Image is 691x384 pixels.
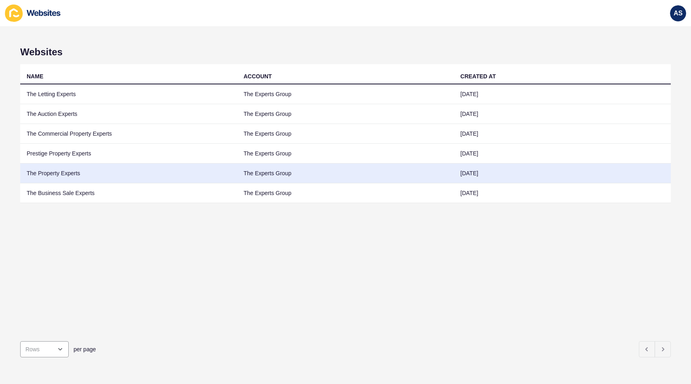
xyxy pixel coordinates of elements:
td: The Commercial Property Experts [20,124,237,144]
td: Prestige Property Experts [20,144,237,164]
td: The Experts Group [237,84,454,104]
td: [DATE] [454,124,671,144]
span: per page [74,345,96,353]
td: [DATE] [454,183,671,203]
td: The Experts Group [237,104,454,124]
td: The Experts Group [237,124,454,144]
td: The Experts Group [237,183,454,203]
td: [DATE] [454,84,671,104]
td: [DATE] [454,164,671,183]
td: The Business Sale Experts [20,183,237,203]
td: [DATE] [454,144,671,164]
td: The Experts Group [237,144,454,164]
td: The Experts Group [237,164,454,183]
div: ACCOUNT [244,72,272,80]
h1: Websites [20,46,671,58]
div: CREATED AT [460,72,496,80]
td: [DATE] [454,104,671,124]
td: The Letting Experts [20,84,237,104]
td: The Property Experts [20,164,237,183]
span: AS [674,9,683,17]
td: The Auction Experts [20,104,237,124]
div: open menu [20,341,69,357]
div: NAME [27,72,43,80]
